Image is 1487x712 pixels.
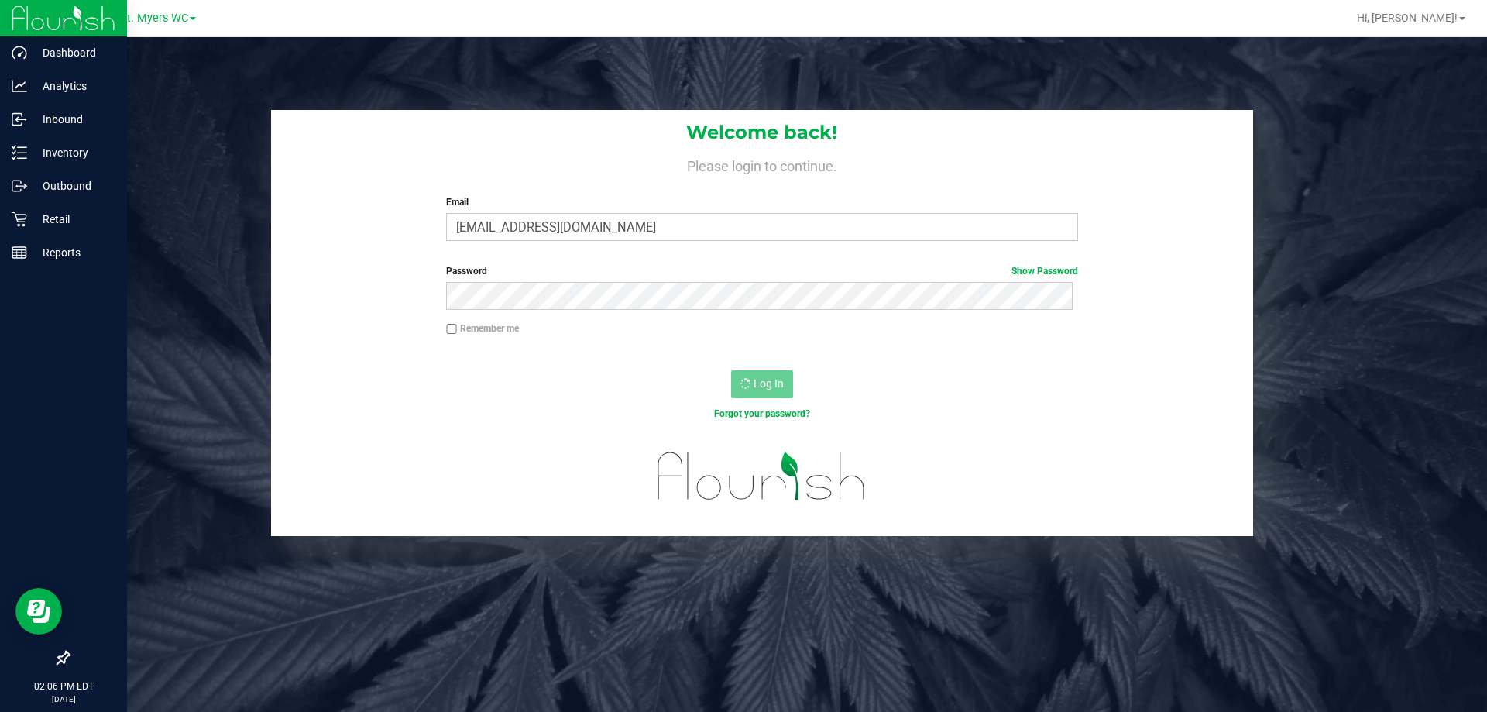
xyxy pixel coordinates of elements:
[12,45,27,60] inline-svg: Dashboard
[12,145,27,160] inline-svg: Inventory
[27,210,120,229] p: Retail
[12,178,27,194] inline-svg: Outbound
[27,177,120,195] p: Outbound
[27,43,120,62] p: Dashboard
[12,212,27,227] inline-svg: Retail
[27,143,120,162] p: Inventory
[1011,266,1078,277] a: Show Password
[1357,12,1458,24] span: Hi, [PERSON_NAME]!
[714,408,810,419] a: Forgot your password?
[446,324,457,335] input: Remember me
[27,243,120,262] p: Reports
[121,12,188,25] span: Ft. Myers WC
[271,155,1253,174] h4: Please login to continue.
[271,122,1253,143] h1: Welcome back!
[754,377,784,390] span: Log In
[12,112,27,127] inline-svg: Inbound
[446,266,487,277] span: Password
[27,110,120,129] p: Inbound
[12,78,27,94] inline-svg: Analytics
[27,77,120,95] p: Analytics
[7,693,120,705] p: [DATE]
[15,588,62,635] iframe: Resource center
[446,195,1077,209] label: Email
[639,437,884,516] img: flourish_logo.svg
[731,370,793,398] button: Log In
[12,245,27,260] inline-svg: Reports
[446,322,519,335] label: Remember me
[7,679,120,693] p: 02:06 PM EDT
